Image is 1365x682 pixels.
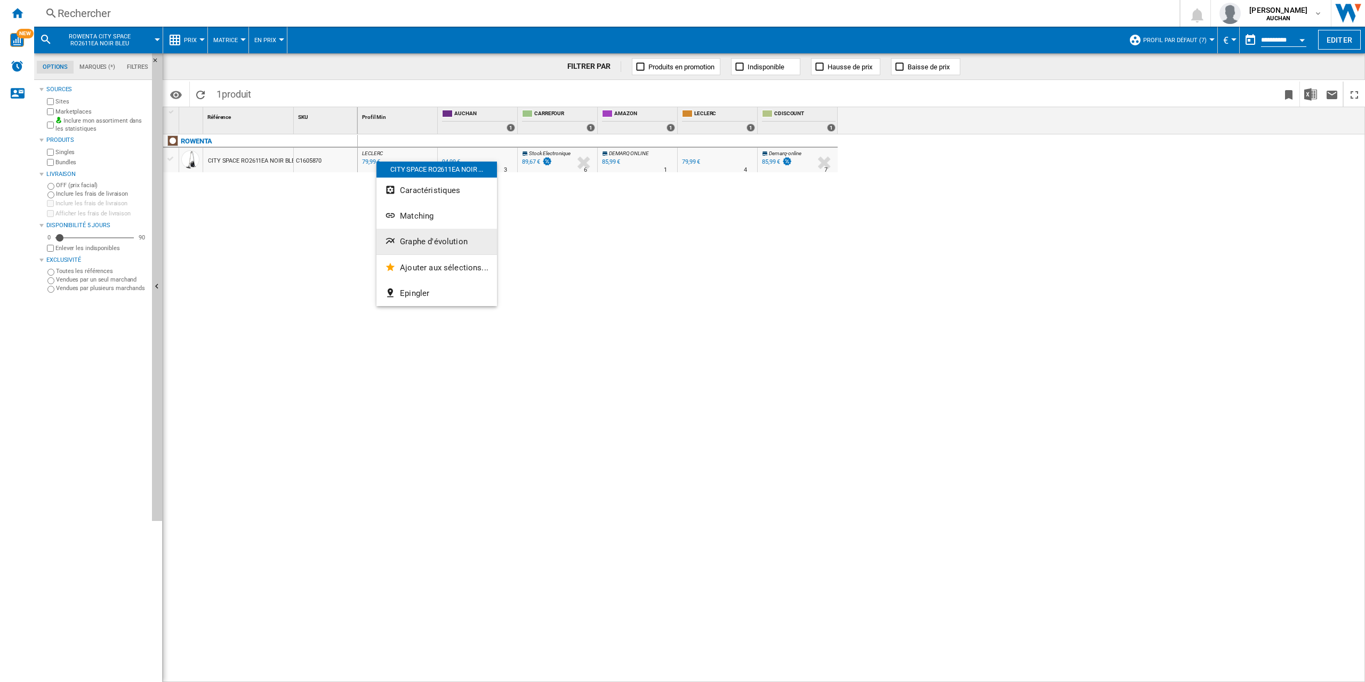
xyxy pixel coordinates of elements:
span: Ajouter aux sélections... [400,263,488,272]
span: Epingler [400,288,429,298]
div: CITY SPACE RO2611EA NOIR ... [376,162,497,178]
button: Ajouter aux sélections... [376,255,497,280]
span: Caractéristiques [400,186,460,195]
span: Graphe d'évolution [400,237,468,246]
button: Caractéristiques [376,178,497,203]
button: Graphe d'évolution [376,229,497,254]
button: Matching [376,203,497,229]
span: Matching [400,211,433,221]
button: Epingler... [376,280,497,306]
